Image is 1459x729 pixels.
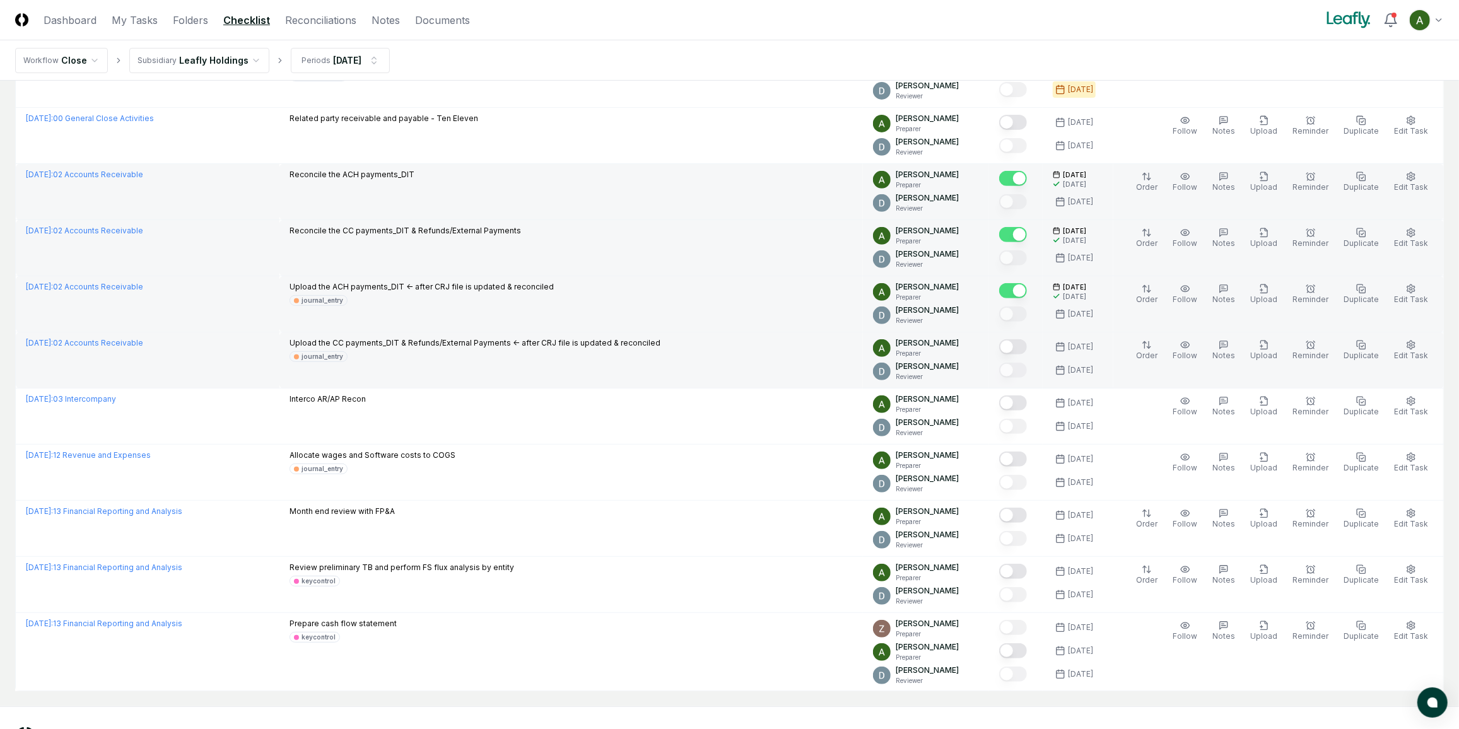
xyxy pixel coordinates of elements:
[896,236,959,246] p: Preparer
[302,296,343,305] div: journal_entry
[999,283,1027,298] button: Mark complete
[896,169,959,180] p: [PERSON_NAME]
[896,248,959,260] p: [PERSON_NAME]
[873,620,891,638] img: ACg8ocKnDsamp5-SE65NkOhq35AnOBarAXdzXQ03o9g231ijNgHgyA=s96-c
[873,531,891,549] img: ACg8ocLeIi4Jlns6Fsr4lO0wQ1XJrFQvF4yUjbLrd1AsCAOmrfa1KQ=s96-c
[1210,450,1238,476] button: Notes
[26,170,53,179] span: [DATE] :
[1394,631,1428,641] span: Edit Task
[896,540,959,550] p: Reviewer
[1068,196,1093,207] div: [DATE]
[896,80,959,91] p: [PERSON_NAME]
[1248,618,1280,644] button: Upload
[896,529,959,540] p: [PERSON_NAME]
[1210,562,1238,588] button: Notes
[896,641,959,653] p: [PERSON_NAME]
[1068,341,1093,353] div: [DATE]
[1290,618,1331,644] button: Reminder
[1290,169,1331,195] button: Reminder
[1170,394,1200,420] button: Follow
[26,563,53,572] span: [DATE] :
[999,508,1027,523] button: Mark complete
[873,283,891,301] img: ACg8ocKKg2129bkBZaX4SAoUQtxLaQ4j-f2PQjMuak4pDCyzCI-IvA=s96-c
[1136,575,1157,585] span: Order
[873,194,891,212] img: ACg8ocLeIi4Jlns6Fsr4lO0wQ1XJrFQvF4yUjbLrd1AsCAOmrfa1KQ=s96-c
[896,676,959,685] p: Reviewer
[285,13,356,28] a: Reconciliations
[873,667,891,684] img: ACg8ocLeIi4Jlns6Fsr4lO0wQ1XJrFQvF4yUjbLrd1AsCAOmrfa1KQ=s96-c
[1210,169,1238,195] button: Notes
[1068,668,1093,680] div: [DATE]
[1248,450,1280,476] button: Upload
[1292,126,1328,136] span: Reminder
[1173,519,1197,528] span: Follow
[1248,225,1280,252] button: Upload
[1250,126,1277,136] span: Upload
[1170,225,1200,252] button: Follow
[1250,519,1277,528] span: Upload
[26,394,116,404] a: [DATE]:03 Intercompany
[1068,397,1093,409] div: [DATE]
[15,48,390,73] nav: breadcrumb
[896,417,959,428] p: [PERSON_NAME]
[1290,281,1331,308] button: Reminder
[1212,351,1235,360] span: Notes
[1210,281,1238,308] button: Notes
[896,473,959,484] p: [PERSON_NAME]
[1341,618,1381,644] button: Duplicate
[999,250,1027,265] button: Mark complete
[1136,182,1157,192] span: Order
[999,194,1027,209] button: Mark complete
[1068,533,1093,544] div: [DATE]
[1392,562,1431,588] button: Edit Task
[896,573,959,583] p: Preparer
[26,114,53,123] span: [DATE] :
[1392,337,1431,364] button: Edit Task
[999,306,1027,322] button: Mark complete
[372,13,400,28] a: Notes
[1344,351,1379,360] span: Duplicate
[999,643,1027,658] button: Mark complete
[1290,337,1331,364] button: Reminder
[873,475,891,493] img: ACg8ocLeIi4Jlns6Fsr4lO0wQ1XJrFQvF4yUjbLrd1AsCAOmrfa1KQ=s96-c
[896,281,959,293] p: [PERSON_NAME]
[999,531,1027,546] button: Mark complete
[1063,170,1086,180] span: [DATE]
[873,306,891,324] img: ACg8ocLeIi4Jlns6Fsr4lO0wQ1XJrFQvF4yUjbLrd1AsCAOmrfa1KQ=s96-c
[26,506,182,516] a: [DATE]:13 Financial Reporting and Analysis
[1173,182,1197,192] span: Follow
[1212,631,1235,641] span: Notes
[873,115,891,132] img: ACg8ocKKg2129bkBZaX4SAoUQtxLaQ4j-f2PQjMuak4pDCyzCI-IvA=s96-c
[1136,238,1157,248] span: Order
[1392,618,1431,644] button: Edit Task
[1341,506,1381,532] button: Duplicate
[302,633,336,642] div: keycontrol
[1344,631,1379,641] span: Duplicate
[1341,225,1381,252] button: Duplicate
[1250,295,1277,304] span: Upload
[1290,394,1331,420] button: Reminder
[1250,575,1277,585] span: Upload
[896,653,959,662] p: Preparer
[112,13,158,28] a: My Tasks
[1392,113,1431,139] button: Edit Task
[1134,337,1160,364] button: Order
[1170,618,1200,644] button: Follow
[1068,421,1093,432] div: [DATE]
[999,115,1027,130] button: Mark complete
[873,643,891,661] img: ACg8ocKKg2129bkBZaX4SAoUQtxLaQ4j-f2PQjMuak4pDCyzCI-IvA=s96-c
[896,260,959,269] p: Reviewer
[1063,283,1086,292] span: [DATE]
[1173,575,1197,585] span: Follow
[896,349,959,358] p: Preparer
[333,54,361,67] div: [DATE]
[26,114,154,123] a: [DATE]:00 General Close Activities
[290,225,521,236] p: Reconcile the CC payments_DIT & Refunds/External Payments
[1394,575,1428,585] span: Edit Task
[1248,506,1280,532] button: Upload
[290,394,366,405] p: Interco AR/AP Recon
[896,124,959,134] p: Preparer
[1392,281,1431,308] button: Edit Task
[1392,450,1431,476] button: Edit Task
[1394,182,1428,192] span: Edit Task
